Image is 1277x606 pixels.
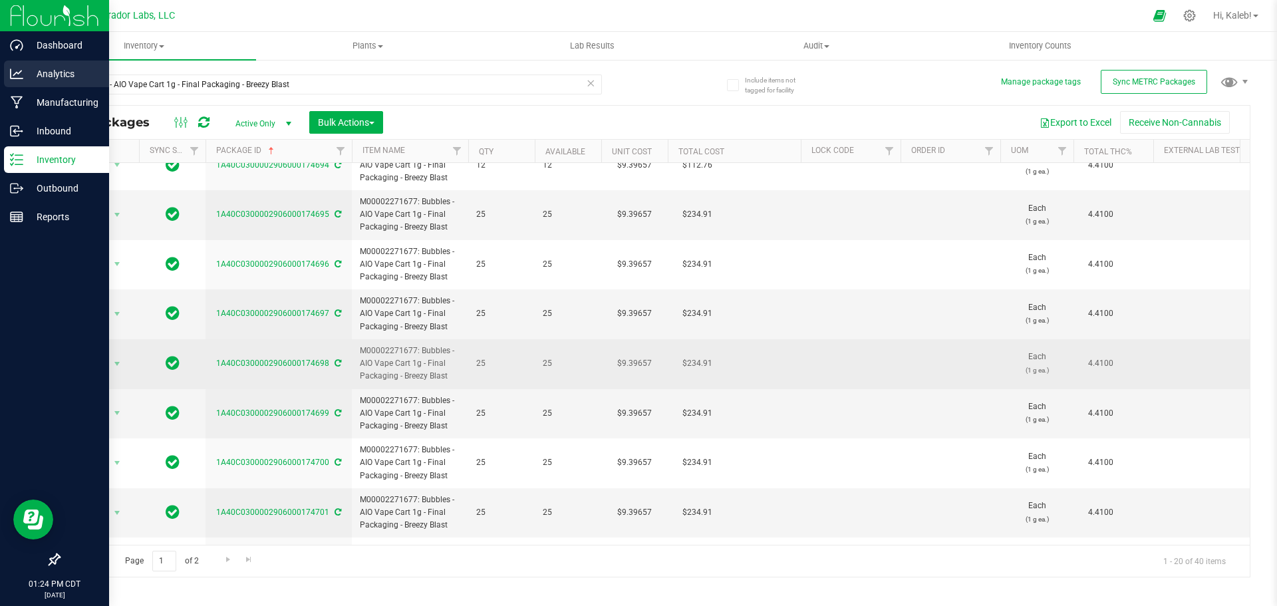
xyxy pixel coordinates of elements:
[333,259,341,269] span: Sync from Compliance System
[10,39,23,52] inline-svg: Dashboard
[216,309,329,318] a: 1A40C0300002906000174697
[59,75,602,94] input: Search Package ID, Item Name, SKU, Lot or Part Number...
[676,304,719,323] span: $234.91
[166,255,180,273] span: In Sync
[109,454,126,472] span: select
[109,156,126,174] span: select
[10,153,23,166] inline-svg: Inventory
[1008,301,1065,327] span: Each
[612,147,652,156] a: Unit Cost
[1101,70,1207,94] button: Sync METRC Packages
[543,357,593,370] span: 25
[476,456,527,469] span: 25
[1081,354,1120,373] span: 4.4100
[23,94,103,110] p: Manufacturing
[1113,77,1195,86] span: Sync METRC Packages
[601,537,668,587] td: $9.39657
[476,208,527,221] span: 25
[184,140,206,162] a: Filter
[543,208,593,221] span: 25
[1081,205,1120,224] span: 4.4100
[166,205,180,224] span: In Sync
[1213,10,1252,21] span: Hi, Kaleb!
[601,339,668,389] td: $9.39657
[1008,202,1065,227] span: Each
[23,66,103,82] p: Analytics
[10,96,23,109] inline-svg: Manufacturing
[216,508,329,517] a: 1A40C0300002906000174701
[218,551,237,569] a: Go to the next page
[1008,413,1065,426] p: (1 g ea.)
[166,503,180,522] span: In Sync
[10,67,23,80] inline-svg: Analytics
[109,504,126,522] span: select
[545,147,585,156] a: Available
[23,152,103,168] p: Inventory
[586,75,595,92] span: Clear
[811,146,854,155] a: Lock Code
[1011,146,1028,155] a: UOM
[239,551,259,569] a: Go to the last page
[476,307,527,320] span: 25
[1084,147,1132,156] a: Total THC%
[676,453,719,472] span: $234.91
[1008,152,1065,178] span: Each
[309,111,383,134] button: Bulk Actions
[978,140,1000,162] a: Filter
[676,255,719,274] span: $234.91
[10,182,23,195] inline-svg: Outbound
[476,258,527,271] span: 25
[1008,351,1065,376] span: Each
[543,456,593,469] span: 25
[23,37,103,53] p: Dashboard
[1008,400,1065,426] span: Each
[911,146,945,155] a: Order Id
[1081,503,1120,522] span: 4.4100
[318,117,374,128] span: Bulk Actions
[216,259,329,269] a: 1A40C0300002906000174696
[552,40,633,52] span: Lab Results
[256,32,480,60] a: Plants
[360,345,460,383] span: M00002271677: Bubbles - AIO Vape Cart 1g - Final Packaging - Breezy Blast
[360,295,460,333] span: M00002271677: Bubbles - AIO Vape Cart 1g - Final Packaging - Breezy Blast
[1164,146,1268,155] a: External Lab Test Result
[166,156,180,174] span: In Sync
[109,355,126,373] span: select
[216,458,329,467] a: 1A40C0300002906000174700
[676,156,719,175] span: $112.76
[333,309,341,318] span: Sync from Compliance System
[676,205,719,224] span: $234.91
[704,32,928,60] a: Audit
[23,123,103,139] p: Inbound
[601,240,668,290] td: $9.39657
[1181,9,1198,22] div: Manage settings
[360,543,460,581] span: M00002271677: Bubbles - AIO Vape Cart 1g - Final Packaging - Breezy Blast
[333,160,341,170] span: Sync from Compliance System
[330,140,352,162] a: Filter
[114,551,210,571] span: Page of 2
[333,508,341,517] span: Sync from Compliance System
[360,245,460,284] span: M00002271677: Bubbles - AIO Vape Cart 1g - Final Packaging - Breezy Blast
[476,159,527,172] span: 12
[476,407,527,420] span: 25
[1081,404,1120,423] span: 4.4100
[257,40,480,52] span: Plants
[1008,463,1065,476] p: (1 g ea.)
[333,210,341,219] span: Sync from Compliance System
[216,210,329,219] a: 1A40C0300002906000174695
[216,146,277,155] a: Package ID
[216,359,329,368] a: 1A40C0300002906000174698
[152,551,176,571] input: 1
[109,404,126,422] span: select
[13,500,53,539] iframe: Resource center
[1081,156,1120,175] span: 4.4100
[476,506,527,519] span: 25
[216,408,329,418] a: 1A40C0300002906000174699
[96,10,175,21] span: Curador Labs, LLC
[601,488,668,538] td: $9.39657
[1008,314,1065,327] p: (1 g ea.)
[1001,76,1081,88] button: Manage package tags
[333,359,341,368] span: Sync from Compliance System
[360,444,460,482] span: M00002271677: Bubbles - AIO Vape Cart 1g - Final Packaging - Breezy Blast
[543,159,593,172] span: 12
